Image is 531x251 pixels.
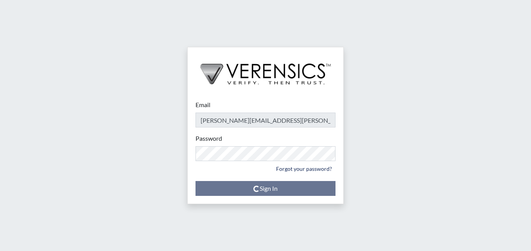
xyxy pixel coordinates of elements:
[196,181,335,196] button: Sign In
[196,134,222,143] label: Password
[273,163,335,175] a: Forgot your password?
[188,47,343,93] img: logo-wide-black.2aad4157.png
[196,100,210,109] label: Email
[196,113,335,127] input: Email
